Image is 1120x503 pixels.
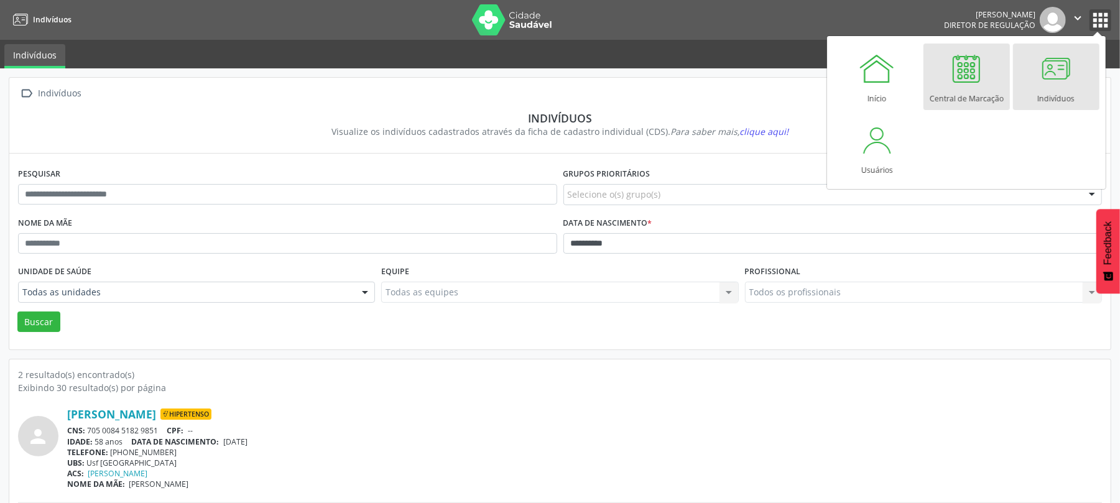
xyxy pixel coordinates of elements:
span: clique aqui! [739,126,789,137]
span: Indivíduos [33,14,72,25]
span: NOME DA MÃE: [67,479,125,489]
i: person [27,425,50,448]
span: Diretor de regulação [944,20,1035,30]
span: Hipertenso [160,408,211,420]
div: Exibindo 30 resultado(s) por página [18,381,1102,394]
div: Usf [GEOGRAPHIC_DATA] [67,458,1102,468]
span: Todas as unidades [22,286,349,298]
span: IDADE: [67,436,93,447]
span: CNS: [67,425,85,436]
div: Visualize os indivíduos cadastrados através da ficha de cadastro individual (CDS). [27,125,1093,138]
a: Indivíduos [1013,44,1099,110]
div: 2 resultado(s) encontrado(s) [18,368,1102,381]
div: Indivíduos [36,85,84,103]
div: 705 0084 5182 9851 [67,425,1102,436]
i: Para saber mais, [670,126,789,137]
div: Indivíduos [27,111,1093,125]
a: [PERSON_NAME] [88,468,148,479]
label: Profissional [745,262,801,282]
label: Data de nascimento [563,214,652,233]
a: Indivíduos [9,9,72,30]
button: Feedback - Mostrar pesquisa [1096,209,1120,293]
img: img [1040,7,1066,33]
label: Grupos prioritários [563,165,650,184]
i:  [1071,11,1085,25]
span: TELEFONE: [67,447,108,458]
a: Início [834,44,920,110]
div: [PHONE_NUMBER] [67,447,1102,458]
div: [PERSON_NAME] [944,9,1035,20]
span: [DATE] [223,436,248,447]
button: apps [1090,9,1111,31]
span: [PERSON_NAME] [129,479,189,489]
a:  Indivíduos [18,85,84,103]
button:  [1066,7,1090,33]
span: DATA DE NASCIMENTO: [132,436,220,447]
label: Pesquisar [18,165,60,184]
a: [PERSON_NAME] [67,407,156,421]
div: 58 anos [67,436,1102,447]
span: CPF: [167,425,184,436]
label: Unidade de saúde [18,262,91,282]
i:  [18,85,36,103]
span: UBS: [67,458,85,468]
a: Indivíduos [4,44,65,68]
label: Nome da mãe [18,214,72,233]
label: Equipe [381,262,409,282]
span: -- [188,425,193,436]
a: Central de Marcação [923,44,1010,110]
span: ACS: [67,468,84,479]
span: Feedback [1103,221,1114,265]
span: Selecione o(s) grupo(s) [568,188,661,201]
button: Buscar [17,311,60,333]
a: Usuários [834,115,920,182]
